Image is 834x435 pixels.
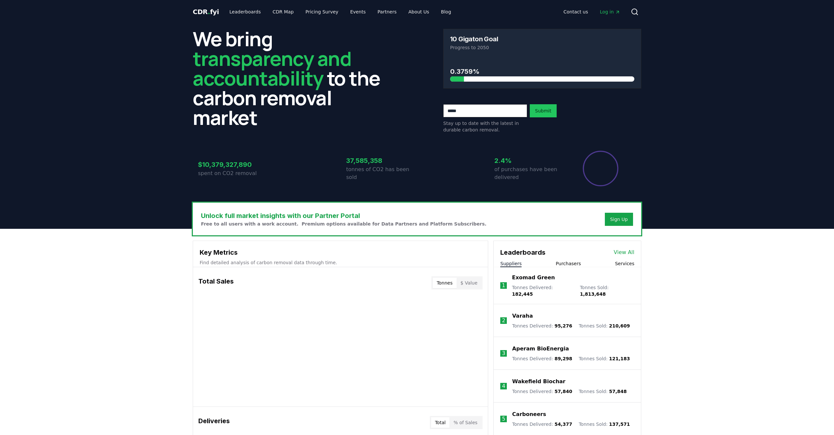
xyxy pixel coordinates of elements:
[512,388,572,395] p: Tonnes Delivered :
[502,415,505,423] p: 5
[224,6,266,18] a: Leaderboards
[579,355,630,362] p: Tonnes Sold :
[512,323,572,329] p: Tonnes Delivered :
[450,36,498,42] h3: 10 Gigaton Goal
[268,6,299,18] a: CDR Map
[609,422,630,427] span: 137,571
[512,378,565,386] a: Wakefield Biochar
[200,247,481,257] h3: Key Metrics
[201,221,486,227] p: Free to all users with a work account. Premium options available for Data Partners and Platform S...
[512,284,573,297] p: Tonnes Delivered :
[579,421,630,427] p: Tonnes Sold :
[580,284,634,297] p: Tonnes Sold :
[554,323,572,328] span: 95,276
[512,274,555,282] a: Exomad Green
[494,166,565,181] p: of purchases have been delivered
[457,278,482,288] button: $ Value
[579,388,626,395] p: Tonnes Sold :
[600,9,620,15] span: Log in
[193,7,219,16] a: CDR.fyi
[502,282,505,289] p: 1
[609,356,630,361] span: 121,183
[502,349,505,357] p: 3
[530,104,557,117] button: Submit
[554,356,572,361] span: 89,298
[610,216,628,223] a: Sign Up
[502,382,505,390] p: 4
[512,410,546,418] a: Carboneers
[200,259,481,266] p: Find detailed analysis of carbon removal data through time.
[450,44,634,51] p: Progress to 2050
[403,6,434,18] a: About Us
[512,291,533,297] span: 182,445
[512,421,572,427] p: Tonnes Delivered :
[512,355,572,362] p: Tonnes Delivered :
[579,323,630,329] p: Tonnes Sold :
[554,422,572,427] span: 54,377
[346,166,417,181] p: tonnes of CO2 has been sold
[300,6,344,18] a: Pricing Survey
[436,6,456,18] a: Blog
[431,417,450,428] button: Total
[449,417,481,428] button: % of Sales
[580,291,606,297] span: 1,813,648
[614,248,634,256] a: View All
[224,6,456,18] nav: Main
[494,156,565,166] h3: 2.4%
[198,416,230,429] h3: Deliveries
[609,389,627,394] span: 57,848
[609,323,630,328] span: 210,609
[372,6,402,18] a: Partners
[582,150,619,187] div: Percentage of sales delivered
[502,317,505,325] p: 2
[198,169,269,177] p: spent on CO2 removal
[193,29,391,127] h2: We bring to the carbon removal market
[450,67,634,76] h3: 0.3759%
[615,260,634,267] button: Services
[500,247,546,257] h3: Leaderboards
[605,213,633,226] button: Sign Up
[443,120,527,133] p: Stay up to date with the latest in durable carbon removal.
[193,8,219,16] span: CDR fyi
[198,160,269,169] h3: $10,379,327,890
[193,45,351,91] span: transparency and accountability
[433,278,456,288] button: Tonnes
[345,6,371,18] a: Events
[556,260,581,267] button: Purchasers
[595,6,625,18] a: Log in
[198,276,234,289] h3: Total Sales
[512,312,533,320] a: Varaha
[558,6,625,18] nav: Main
[512,345,569,353] a: Aperam BioEnergia
[201,211,486,221] h3: Unlock full market insights with our Partner Portal
[208,8,210,16] span: .
[346,156,417,166] h3: 37,585,358
[558,6,593,18] a: Contact us
[554,389,572,394] span: 57,840
[500,260,522,267] button: Suppliers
